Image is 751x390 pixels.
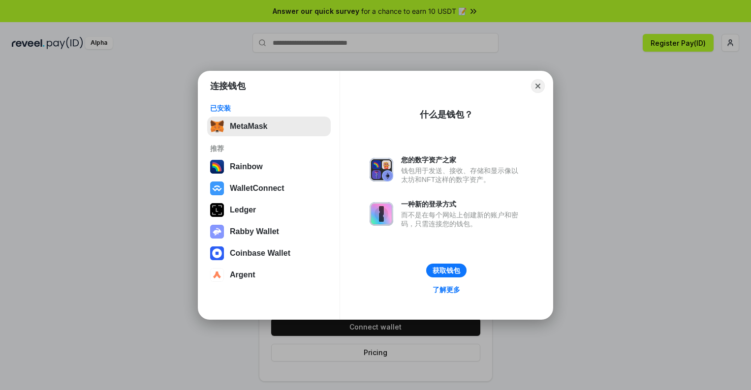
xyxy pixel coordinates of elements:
div: Ledger [230,206,256,214]
div: Argent [230,270,255,279]
div: WalletConnect [230,184,284,193]
div: 了解更多 [433,285,460,294]
button: Rainbow [207,157,331,177]
img: svg+xml,%3Csvg%20width%3D%2228%22%20height%3D%2228%22%20viewBox%3D%220%200%2028%2028%22%20fill%3D... [210,181,224,195]
div: 一种新的登录方式 [401,200,523,209]
h1: 连接钱包 [210,80,246,92]
img: svg+xml,%3Csvg%20width%3D%22120%22%20height%3D%22120%22%20viewBox%3D%220%200%20120%20120%22%20fil... [210,160,224,174]
div: 推荐 [210,144,328,153]
button: Close [531,79,545,93]
div: 获取钱包 [433,266,460,275]
img: svg+xml,%3Csvg%20xmlns%3D%22http%3A%2F%2Fwww.w3.org%2F2000%2Fsvg%22%20fill%3D%22none%22%20viewBox... [370,202,393,226]
button: MetaMask [207,117,331,136]
img: svg+xml,%3Csvg%20xmlns%3D%22http%3A%2F%2Fwww.w3.org%2F2000%2Fsvg%22%20width%3D%2228%22%20height%3... [210,203,224,217]
button: Argent [207,265,331,285]
div: MetaMask [230,122,267,131]
img: svg+xml,%3Csvg%20width%3D%2228%22%20height%3D%2228%22%20viewBox%3D%220%200%2028%2028%22%20fill%3D... [210,268,224,282]
a: 了解更多 [427,283,466,296]
button: Rabby Wallet [207,222,331,241]
div: Rabby Wallet [230,227,279,236]
div: 已安装 [210,104,328,113]
div: 什么是钱包？ [420,109,473,120]
button: WalletConnect [207,179,331,198]
div: Rainbow [230,162,263,171]
img: svg+xml,%3Csvg%20xmlns%3D%22http%3A%2F%2Fwww.w3.org%2F2000%2Fsvg%22%20fill%3D%22none%22%20viewBox... [210,225,224,239]
div: 您的数字资产之家 [401,155,523,164]
img: svg+xml,%3Csvg%20fill%3D%22none%22%20height%3D%2233%22%20viewBox%3D%220%200%2035%2033%22%20width%... [210,120,224,133]
button: Coinbase Wallet [207,243,331,263]
img: svg+xml,%3Csvg%20xmlns%3D%22http%3A%2F%2Fwww.w3.org%2F2000%2Fsvg%22%20fill%3D%22none%22%20viewBox... [370,158,393,181]
button: Ledger [207,200,331,220]
div: 而不是在每个网站上创建新的账户和密码，只需连接您的钱包。 [401,210,523,228]
button: 获取钱包 [426,264,467,277]
div: Coinbase Wallet [230,249,290,258]
div: 钱包用于发送、接收、存储和显示像以太坊和NFT这样的数字资产。 [401,166,523,184]
img: svg+xml,%3Csvg%20width%3D%2228%22%20height%3D%2228%22%20viewBox%3D%220%200%2028%2028%22%20fill%3D... [210,246,224,260]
